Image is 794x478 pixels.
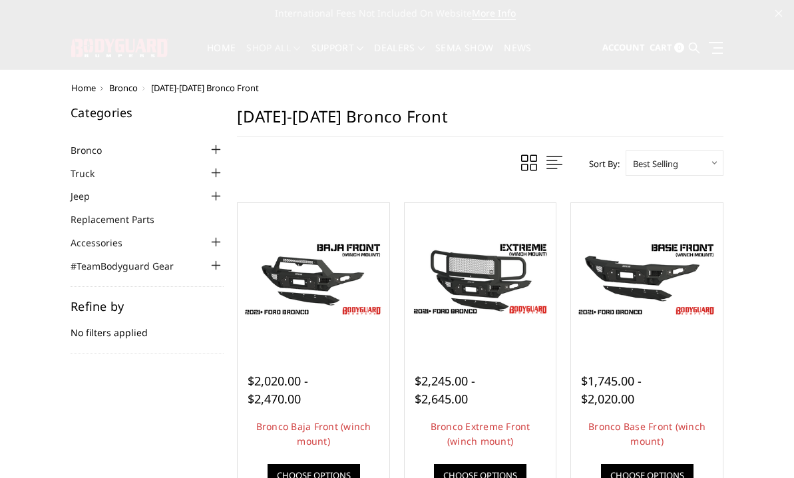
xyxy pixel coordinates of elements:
a: Cart 0 [650,30,684,66]
label: Sort By: [582,154,620,174]
span: $1,745.00 - $2,020.00 [581,373,642,407]
a: News [504,43,531,69]
img: BODYGUARD BUMPERS [71,39,169,58]
a: shop all [246,43,300,69]
span: 0 [674,43,684,53]
a: Freedom Series - Bronco Base Front Bumper Bronco Base Front (winch mount) [574,206,719,352]
span: Cart [650,41,672,53]
img: Bronco Extreme Front (winch mount) [408,238,553,320]
a: Accessories [71,236,139,250]
span: $2,020.00 - $2,470.00 [248,373,308,407]
a: Account [602,30,645,66]
a: Bronco Extreme Front (winch mount) Bronco Extreme Front (winch mount) [408,206,553,352]
h5: Categories [71,107,224,119]
img: Bodyguard Ford Bronco [241,238,386,320]
a: Bronco [109,82,138,94]
a: Bronco Base Front (winch mount) [588,420,705,447]
div: No filters applied [71,300,224,354]
h5: Refine by [71,300,224,312]
a: Home [71,82,96,94]
span: Account [602,41,645,53]
a: Support [311,43,364,69]
a: Bodyguard Ford Bronco Bronco Baja Front (winch mount) [241,206,386,352]
a: Bronco Baja Front (winch mount) [256,420,371,447]
a: Bronco Extreme Front (winch mount) [431,420,530,447]
span: $2,245.00 - $2,645.00 [415,373,475,407]
a: #TeamBodyguard Gear [71,259,190,273]
a: SEMA Show [435,43,493,69]
span: [DATE]-[DATE] Bronco Front [151,82,259,94]
a: Bronco [71,143,118,157]
a: More Info [472,7,516,20]
a: Home [207,43,236,69]
img: Freedom Series - Bronco Base Front Bumper [574,238,719,320]
a: Jeep [71,189,106,203]
h1: [DATE]-[DATE] Bronco Front [237,107,723,137]
a: Truck [71,166,111,180]
a: Dealers [374,43,425,69]
a: Replacement Parts [71,212,171,226]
